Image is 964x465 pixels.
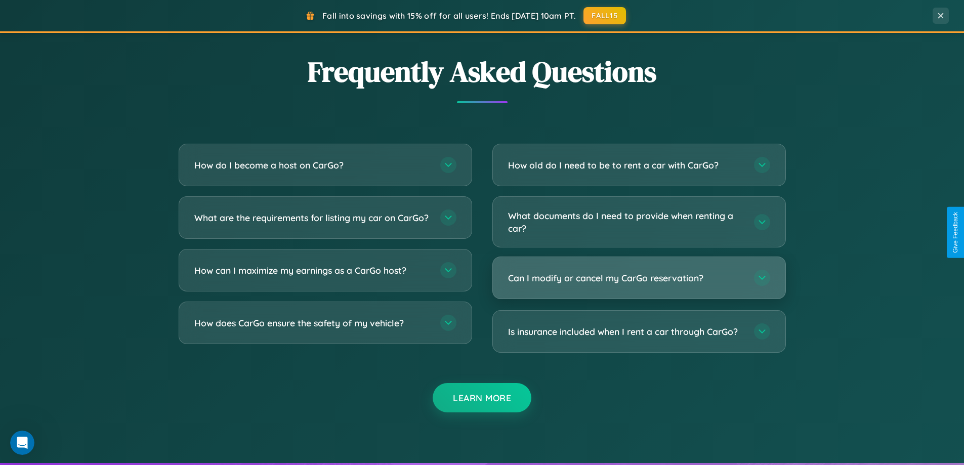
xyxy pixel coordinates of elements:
[322,11,576,21] span: Fall into savings with 15% off for all users! Ends [DATE] 10am PT.
[508,272,744,284] h3: Can I modify or cancel my CarGo reservation?
[194,317,430,329] h3: How does CarGo ensure the safety of my vehicle?
[179,52,786,91] h2: Frequently Asked Questions
[433,383,531,412] button: Learn More
[194,264,430,277] h3: How can I maximize my earnings as a CarGo host?
[508,159,744,172] h3: How old do I need to be to rent a car with CarGo?
[508,209,744,234] h3: What documents do I need to provide when renting a car?
[194,212,430,224] h3: What are the requirements for listing my car on CarGo?
[583,7,626,24] button: FALL15
[10,431,34,455] iframe: Intercom live chat
[194,159,430,172] h3: How do I become a host on CarGo?
[508,325,744,338] h3: Is insurance included when I rent a car through CarGo?
[952,212,959,253] div: Give Feedback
